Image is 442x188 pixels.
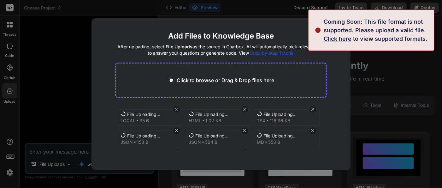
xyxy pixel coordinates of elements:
[139,118,149,124] span: 35 B
[315,17,321,43] img: alert
[324,17,430,43] div: Coming Soon: This file format is not supported. Please upload a valid file. to view supported for...
[177,76,274,84] p: Click to browse or Drag & Drop files here
[257,139,264,145] span: md
[263,133,314,139] span: File Uploading...
[324,35,351,42] span: Click here
[195,133,246,139] span: File Uploading...
[137,139,148,145] span: 153 B
[127,111,178,118] span: File Uploading...
[268,139,280,145] span: 553 B
[121,139,133,145] span: json
[121,118,135,124] span: local
[250,50,294,56] span: Step-by-step Tutorial
[257,118,266,124] span: tsx
[205,118,221,124] span: 1.02 KB
[189,118,201,124] span: html
[115,44,327,56] h4: After uploading, select as the source in Chatbox. AI will automatically pick relevant files to an...
[270,118,290,124] span: 116.96 KB
[166,44,192,49] span: File Uploads
[195,111,246,118] span: File Uploading...
[127,133,178,139] span: File Uploading...
[189,139,201,145] span: json
[205,139,217,145] span: 564 B
[115,31,327,41] h2: Add Files to Knowledge Base
[263,111,314,118] span: File Uploading...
